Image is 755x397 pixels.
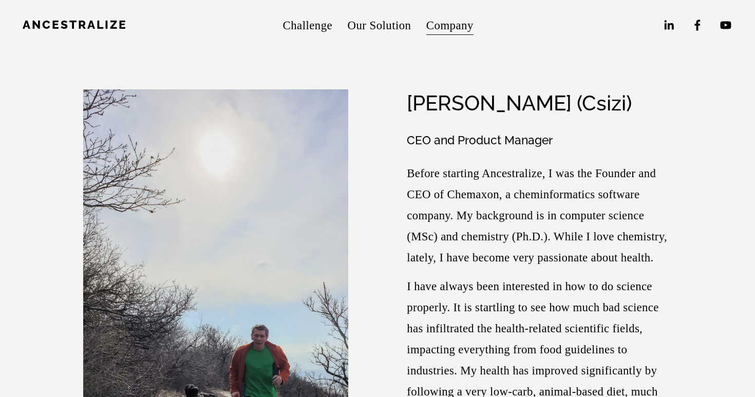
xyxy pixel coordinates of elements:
[691,18,704,32] a: Facebook
[426,15,474,36] span: Company
[407,133,672,148] h3: CEO and Product Manager
[719,18,732,32] a: YouTube
[283,13,333,37] a: Challenge
[348,13,411,37] a: Our Solution
[23,18,127,31] a: Ancestralize
[407,91,632,115] h2: [PERSON_NAME] (Csizi)
[407,163,672,268] p: Before starting Ancestralize, I was the Founder and CEO of Chemaxon, a cheminformatics software c...
[426,13,474,37] a: folder dropdown
[662,18,675,32] a: LinkedIn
